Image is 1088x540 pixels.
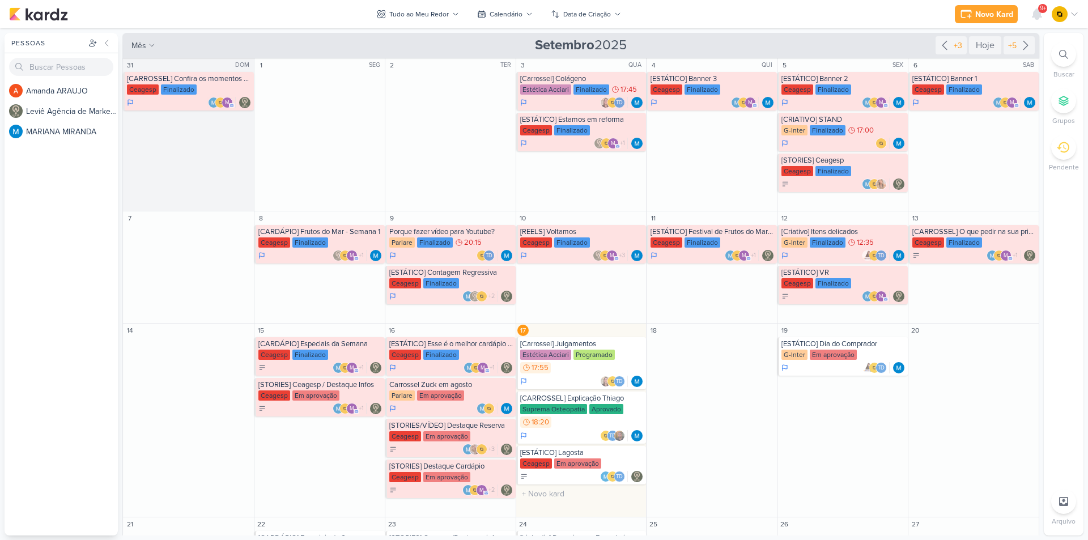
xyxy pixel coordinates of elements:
[912,227,1036,236] div: [CARROSSEL] O que pedir na sua primeira visita ao Festivais Ceagesp
[520,394,644,403] div: [CARROSSEL] Explicação Thiago
[370,362,381,373] img: Leviê Agência de Marketing Digital
[616,379,623,385] p: Td
[993,97,1021,108] div: Colaboradores: MARIANA MIRANDA, IDBOX - Agência de Design, mlegnaioli@gmail.com
[520,74,644,83] div: [Carrossel] Colágeno
[651,98,657,107] div: Em Andamento
[1024,250,1035,261] div: Responsável: Leviê Agência de Marketing Digital
[370,250,381,261] div: Responsável: MARIANA MIRANDA
[258,380,382,389] div: [STORIES] Ceagesp / Destaque Infos
[520,377,527,386] div: Em Andamento
[483,403,495,414] img: IDBOX - Agência de Design
[862,291,890,302] div: Colaboradores: MARIANA MIRANDA, IDBOX - Agência de Design, mlegnaioli@gmail.com
[1052,116,1075,126] p: Grupos
[1024,97,1035,108] img: MARIANA MIRANDA
[614,376,625,387] div: Thais de carvalho
[779,212,790,224] div: 12
[477,362,488,373] div: mlegnaioli@gmail.com
[600,376,628,387] div: Colaboradores: Tatiane Acciari, IDBOX - Agência de Design, Thais de carvalho
[339,362,351,373] img: IDBOX - Agência de Design
[333,403,344,414] img: MARIANA MIRANDA
[781,227,906,236] div: [Criativo] Itens delicados
[912,252,920,260] div: A Fazer
[631,376,643,387] img: MARIANA MIRANDA
[1000,250,1011,261] div: mlegnaioli@gmail.com
[239,97,250,108] div: Responsável: Leviê Agência de Marketing Digital
[423,278,459,288] div: Finalizado
[651,251,657,260] div: Em Andamento
[875,250,887,261] div: Thais de carvalho
[857,239,874,246] span: 12:35
[620,86,637,93] span: 17:45
[520,404,587,414] div: Suprema Osteopatia
[781,237,807,248] div: G-Inter
[573,84,609,95] div: Finalizado
[127,84,159,95] div: Ceagesp
[893,97,904,108] div: Responsável: MARIANA MIRANDA
[389,363,396,372] div: Em Andamento
[628,61,645,70] div: QUA
[892,61,907,70] div: SEX
[893,138,904,149] img: MARIANA MIRANDA
[893,291,904,302] div: Responsável: Leviê Agência de Marketing Digital
[554,237,590,248] div: Finalizado
[738,250,750,261] div: mlegnaioli@gmail.com
[520,98,527,107] div: Em Andamento
[386,212,398,224] div: 9
[607,376,618,387] img: IDBOX - Agência de Design
[815,166,851,176] div: Finalizado
[619,139,625,148] span: +1
[501,291,512,302] div: Responsável: Leviê Agência de Marketing Digital
[501,362,512,373] img: Leviê Agência de Marketing Digital
[423,350,459,360] div: Finalizado
[1006,40,1019,52] div: +5
[975,8,1013,20] div: Novo Kard
[912,237,944,248] div: Ceagesp
[469,291,481,302] img: Leviê Agência de Marketing Digital
[946,84,982,95] div: Finalizado
[1024,97,1035,108] div: Responsável: MARIANA MIRANDA
[256,325,267,336] div: 15
[1024,250,1035,261] img: Leviê Agência de Marketing Digital
[593,250,628,261] div: Colaboradores: Leviê Agência de Marketing Digital, IDBOX - Agência de Design, mlegnaioli@gmail.co...
[554,125,590,135] div: Finalizado
[893,362,904,373] img: MARIANA MIRANDA
[235,61,253,70] div: DOM
[9,58,113,76] input: Buscar Pessoas
[477,403,488,414] img: MARIANA MIRANDA
[9,7,68,21] img: kardz.app
[520,237,552,248] div: Ceagesp
[369,61,384,70] div: SEG
[350,365,354,371] p: m
[781,268,906,277] div: [ESTÁTICO] VR
[481,365,485,371] p: m
[258,251,265,260] div: Em Andamento
[685,237,720,248] div: Finalizado
[651,84,682,95] div: Ceagesp
[879,100,883,106] p: m
[520,251,527,260] div: Em Andamento
[601,138,612,149] img: IDBOX - Agência de Design
[520,339,644,348] div: [Carrossel] Julgamentos
[417,237,453,248] div: Finalizado
[750,251,756,260] span: +1
[520,115,644,124] div: [ESTÁTICO] Estamos em reforma
[483,250,495,261] div: Thais de carvalho
[256,212,267,224] div: 8
[879,294,883,300] p: m
[389,268,513,277] div: [ESTÁTICO] Contagem Regressiva
[9,84,23,97] img: Amanda ARAUJO
[781,292,789,300] div: A Fazer
[862,291,873,302] img: MARIANA MIRANDA
[501,362,512,373] div: Responsável: Leviê Agência de Marketing Digital
[1053,69,1074,79] p: Buscar
[893,97,904,108] img: MARIANA MIRANDA
[124,212,135,224] div: 7
[389,237,415,248] div: Parlare
[909,59,921,71] div: 6
[292,237,328,248] div: Finalizado
[600,376,611,387] img: Tatiane Acciari
[987,250,998,261] img: MARIANA MIRANDA
[651,227,775,236] div: [ESTÁTICO] Festival de Frutos do Mar está de volta!
[781,278,813,288] div: Ceagesp
[370,250,381,261] img: MARIANA MIRANDA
